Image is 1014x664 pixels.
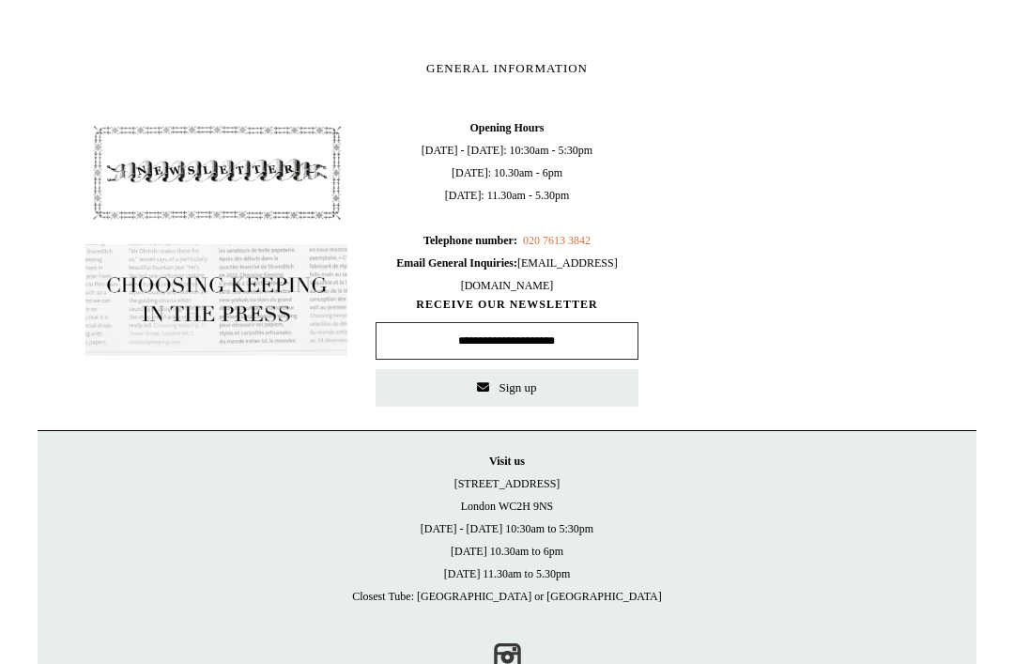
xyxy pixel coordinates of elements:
b: Email General Inquiries: [396,256,517,270]
img: pf-635a2b01-aa89-4342-bbcd-4371b60f588c--In-the-press-Button_1200x.jpg [85,244,347,356]
b: Opening Hours [469,121,544,134]
span: RECEIVE OUR NEWSLETTER [376,297,638,313]
span: GENERAL INFORMATION [426,61,588,75]
p: [STREET_ADDRESS] London WC2H 9NS [DATE] - [DATE] 10:30am to 5:30pm [DATE] 10.30am to 6pm [DATE] 1... [56,450,958,608]
b: Telephone number [423,234,517,247]
img: pf-4db91bb9--1305-Newsletter-Button_1200x.jpg [85,116,347,228]
a: 020 7613 3842 [523,234,591,247]
span: [DATE] - [DATE]: 10:30am - 5:30pm [DATE]: 10.30am - 6pm [DATE]: 11.30am - 5.30pm [376,116,638,297]
iframe: google_map [667,116,929,398]
button: Sign up [376,369,638,407]
span: Sign up [499,380,536,394]
span: [EMAIL_ADDRESS][DOMAIN_NAME] [396,256,617,292]
b: : [514,234,517,247]
strong: Visit us [489,455,525,468]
